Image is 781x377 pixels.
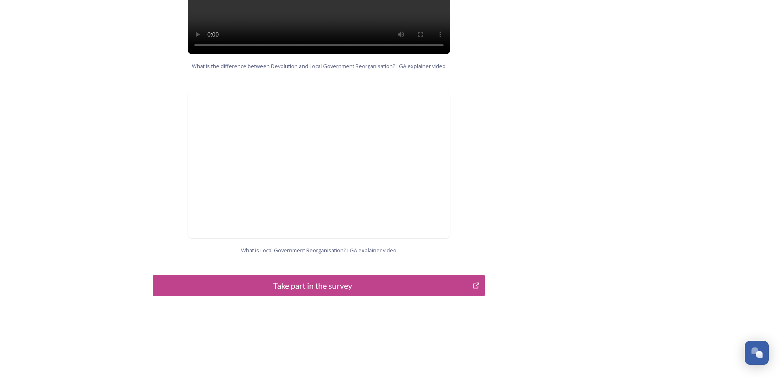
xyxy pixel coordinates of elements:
span: What is the difference between Devolution and Local Government Reorganisation? LGA explainer video [192,62,446,70]
button: Open Chat [745,341,769,365]
button: Take part in the survey [153,275,485,296]
div: Take part in the survey [157,279,469,292]
span: What is Local Government Reorganisation? LGA explainer video [241,247,396,254]
iframe: Devolution explainer - what is local government reorganisation? [188,91,450,238]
